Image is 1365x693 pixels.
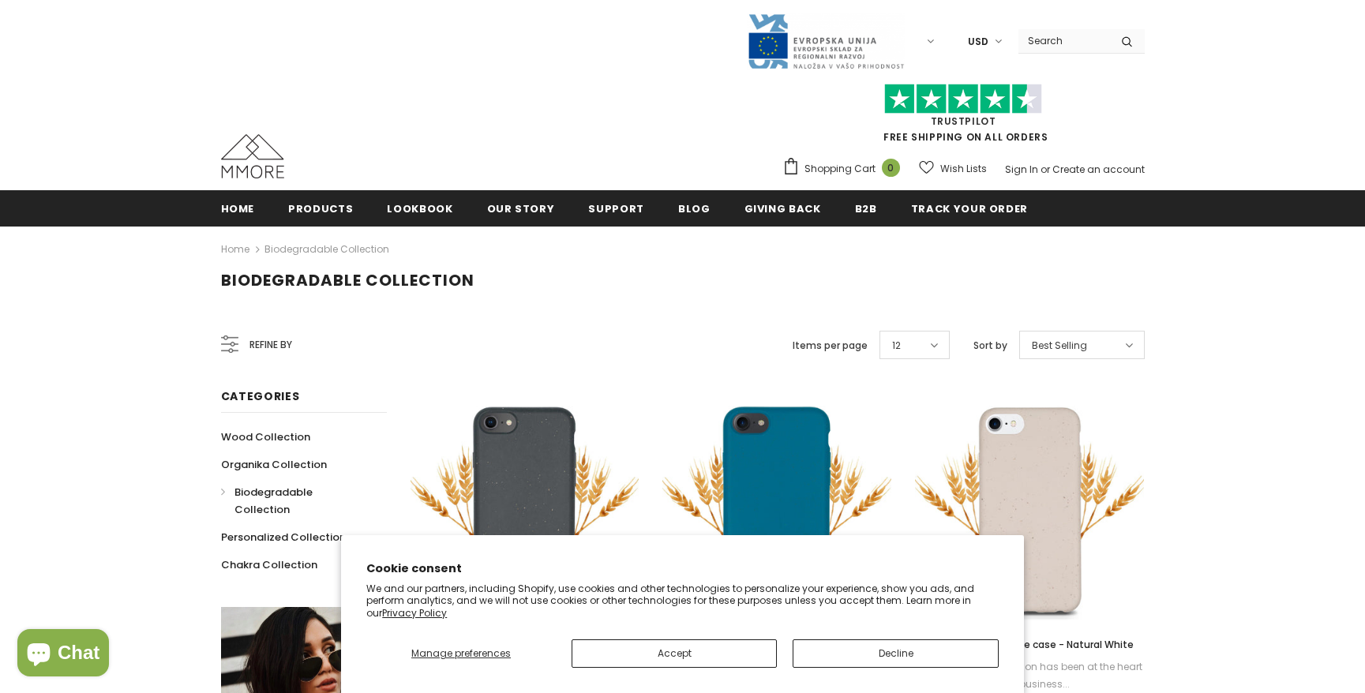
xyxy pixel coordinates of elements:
[366,560,999,577] h2: Cookie consent
[1005,163,1038,176] a: Sign In
[221,523,346,551] a: Personalized Collection
[221,423,310,451] a: Wood Collection
[915,636,1144,654] a: Biodegradable phone case - Natural White
[288,190,353,226] a: Products
[940,161,987,177] span: Wish Lists
[968,34,988,50] span: USD
[221,240,249,259] a: Home
[234,485,313,517] span: Biodegradable Collection
[13,629,114,680] inbox-online-store-chat: Shopify online store chat
[221,269,474,291] span: Biodegradable Collection
[588,201,644,216] span: support
[221,478,369,523] a: Biodegradable Collection
[264,242,389,256] a: Biodegradable Collection
[411,646,511,660] span: Manage preferences
[221,134,284,178] img: MMORE Cases
[221,551,317,579] a: Chakra Collection
[793,639,998,668] button: Decline
[744,201,821,216] span: Giving back
[221,557,317,572] span: Chakra Collection
[1052,163,1145,176] a: Create an account
[387,190,452,226] a: Lookbook
[221,451,327,478] a: Organika Collection
[366,582,999,620] p: We and our partners, including Shopify, use cookies and other technologies to personalize your ex...
[855,201,877,216] span: B2B
[1041,163,1050,176] span: or
[919,155,987,182] a: Wish Lists
[747,34,905,47] a: Javni Razpis
[911,190,1028,226] a: Track your order
[747,13,905,70] img: Javni Razpis
[221,429,310,444] span: Wood Collection
[884,84,1042,114] img: Trust Pilot Stars
[804,161,876,177] span: Shopping Cart
[221,457,327,472] span: Organika Collection
[221,201,255,216] span: Home
[793,338,868,354] label: Items per page
[382,606,447,620] a: Privacy Policy
[249,336,292,354] span: Refine by
[1032,338,1087,354] span: Best Selling
[782,157,908,181] a: Shopping Cart 0
[678,190,711,226] a: Blog
[387,201,452,216] span: Lookbook
[288,201,353,216] span: Products
[882,159,900,177] span: 0
[487,190,555,226] a: Our Story
[973,338,1007,354] label: Sort by
[931,114,996,128] a: Trustpilot
[744,190,821,226] a: Giving back
[678,201,711,216] span: Blog
[221,190,255,226] a: Home
[911,201,1028,216] span: Track your order
[915,658,1144,693] div: Environmental protection has been at the heart of our business...
[487,201,555,216] span: Our Story
[892,338,901,354] span: 12
[588,190,644,226] a: support
[366,639,556,668] button: Manage preferences
[1018,29,1109,52] input: Search Site
[221,530,346,545] span: Personalized Collection
[782,91,1145,144] span: FREE SHIPPING ON ALL ORDERS
[221,388,300,404] span: Categories
[855,190,877,226] a: B2B
[572,639,777,668] button: Accept
[925,638,1134,651] span: Biodegradable phone case - Natural White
